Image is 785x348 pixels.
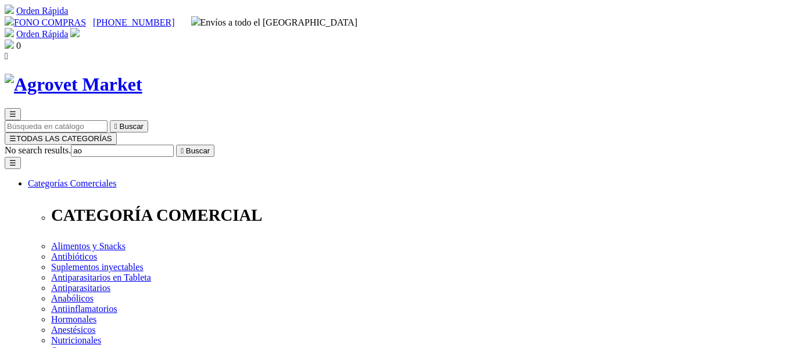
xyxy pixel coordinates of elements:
a: Orden Rápida [16,6,68,16]
img: phone.svg [5,16,14,26]
button: ☰TODAS LAS CATEGORÍAS [5,132,117,145]
span: 0 [16,41,21,51]
a: Orden Rápida [16,29,68,39]
a: Categorías Comerciales [28,178,116,188]
span: ☰ [9,134,16,143]
a: [PHONE_NUMBER] [93,17,174,27]
a: Acceda a su cuenta de cliente [70,29,80,39]
img: shopping-cart.svg [5,5,14,14]
i:  [181,146,184,155]
button:  Buscar [176,145,214,157]
span: Buscar [120,122,144,131]
input: Buscar [5,120,107,132]
p: CATEGORÍA COMERCIAL [51,206,780,225]
span: ☰ [9,110,16,119]
input: Buscar [71,145,174,157]
span: No search results. [5,145,71,155]
span: Envíos a todo el [GEOGRAPHIC_DATA] [191,17,358,27]
img: shopping-cart.svg [5,28,14,37]
span: Buscar [186,146,210,155]
iframe: Brevo live chat [6,222,200,342]
button: ☰ [5,108,21,120]
img: delivery-truck.svg [191,16,200,26]
img: Agrovet Market [5,74,142,95]
i:  [114,122,117,131]
button: ☰ [5,157,21,169]
img: user.svg [70,28,80,37]
button:  Buscar [110,120,148,132]
i:  [5,51,8,61]
img: shopping-bag.svg [5,40,14,49]
a: FONO COMPRAS [5,17,86,27]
